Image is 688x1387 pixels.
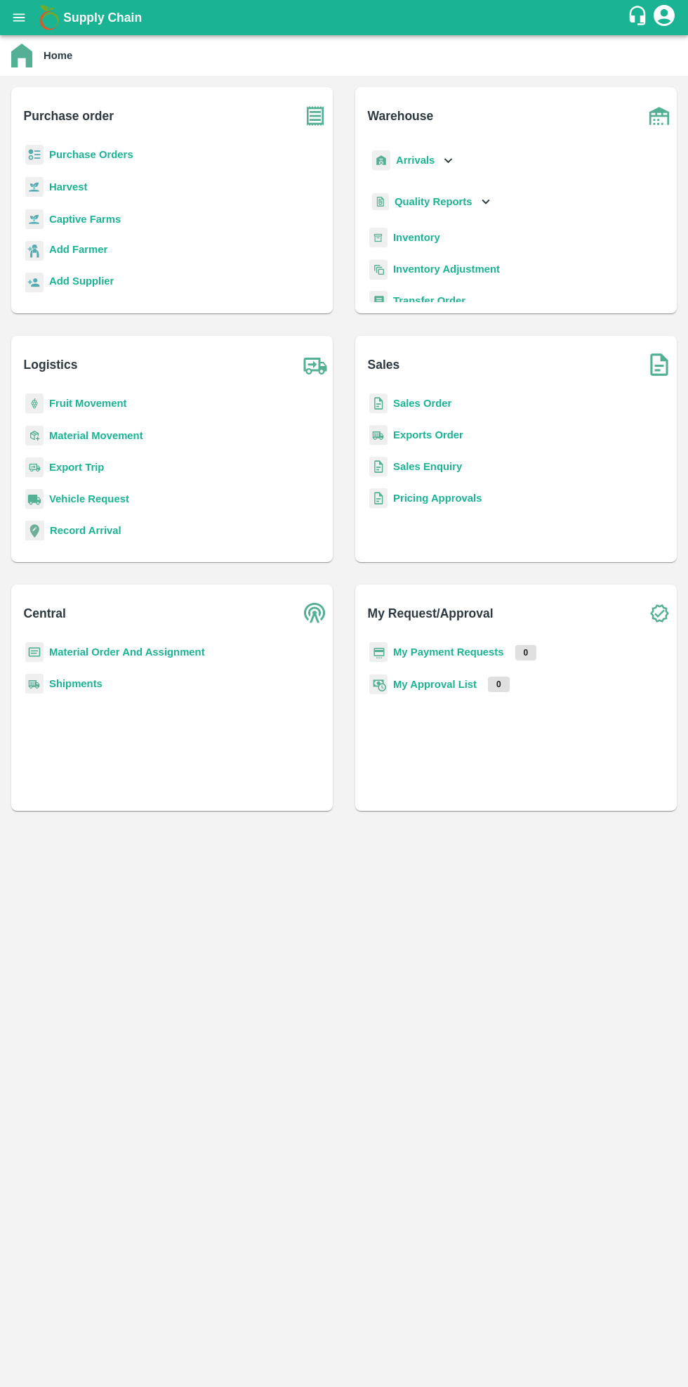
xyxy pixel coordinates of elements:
b: Add Supplier [49,275,114,287]
img: delivery [25,457,44,478]
img: sales [369,393,388,414]
b: Warehouse [368,106,434,126]
img: home [11,44,32,67]
img: central [298,596,333,631]
div: account of current user [651,3,677,32]
a: Inventory Adjustment [393,263,500,275]
a: Sales Order [393,398,451,409]
a: Fruit Movement [49,398,127,409]
img: whTransfer [369,291,388,311]
a: Inventory [393,232,440,243]
b: Purchase order [24,106,114,126]
div: Arrivals [369,145,456,176]
p: 0 [515,645,537,660]
img: check [642,596,677,631]
a: Export Trip [49,462,104,473]
a: Exports Order [393,429,463,441]
b: My Request/Approval [368,604,494,623]
a: Harvest [49,181,87,193]
img: truck [298,347,333,382]
b: Add Farmer [49,244,107,255]
a: My Payment Requests [393,646,504,658]
a: Add Supplier [49,273,114,292]
a: Purchase Orders [49,149,133,160]
img: warehouse [642,98,677,134]
div: Quality Reports [369,188,494,216]
img: shipments [25,674,44,694]
img: sales [369,457,388,477]
img: sales [369,488,388,509]
img: fruit [25,393,44,414]
img: recordArrival [25,521,44,540]
img: farmer [25,241,44,261]
p: 0 [488,677,510,692]
a: Shipments [49,678,102,689]
b: Central [24,604,66,623]
img: whArrival [372,150,390,171]
b: Home [44,50,72,61]
img: qualityReport [372,193,389,211]
a: Pricing Approvals [393,493,482,504]
img: reciept [25,145,44,165]
a: Record Arrival [50,525,121,536]
a: Sales Enquiry [393,461,462,472]
img: harvest [25,176,44,197]
a: My Approval List [393,679,477,690]
img: purchase [298,98,333,134]
img: whInventory [369,228,388,248]
a: Material Movement [49,430,143,441]
button: open drawer [3,1,35,34]
a: Supply Chain [63,8,627,27]
b: Sales [368,355,400,375]
a: Vehicle Request [49,493,129,504]
img: vehicle [25,489,44,509]
a: Material Order And Assignment [49,646,205,658]
a: Add Farmer [49,242,107,261]
b: Supply Chain [63,11,142,25]
img: supplier [25,273,44,293]
b: Arrivals [396,155,435,166]
img: logo [35,4,63,32]
div: customer-support [627,5,651,30]
img: harvest [25,209,44,230]
b: Quality Reports [395,196,472,207]
img: shipments [369,425,388,445]
img: payment [369,642,388,663]
img: centralMaterial [25,642,44,663]
a: Captive Farms [49,214,121,225]
a: Transfer Order [393,295,465,306]
img: material [25,425,44,446]
b: Logistics [24,355,78,375]
img: approval [369,674,388,695]
img: inventory [369,259,388,280]
img: soSales [642,347,677,382]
